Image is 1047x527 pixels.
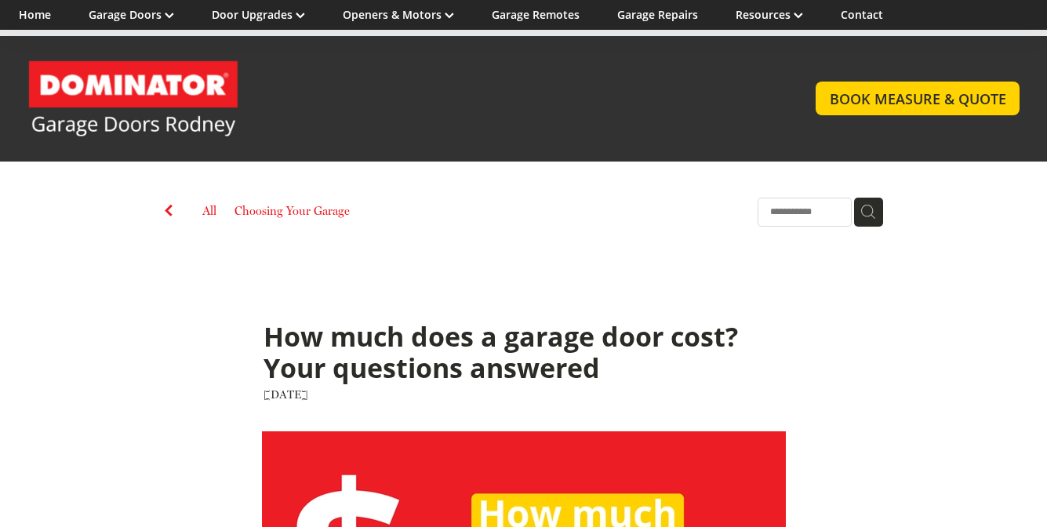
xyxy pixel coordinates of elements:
div: [DATE] [264,386,784,403]
a: Home [19,7,51,22]
a: All [202,204,216,218]
a: Resources [736,7,803,22]
a: Choosing Your Garage [234,202,350,224]
a: BOOK MEASURE & QUOTE [816,82,1019,115]
a: Door Upgrades [212,7,305,22]
a: Garage Doors [89,7,174,22]
a: Openers & Motors [343,7,454,22]
a: Garage Remotes [492,7,580,22]
a: Contact [841,7,883,22]
a: Garage Repairs [617,7,698,22]
h1: How much does a garage door cost? Your questions answered [264,321,784,387]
